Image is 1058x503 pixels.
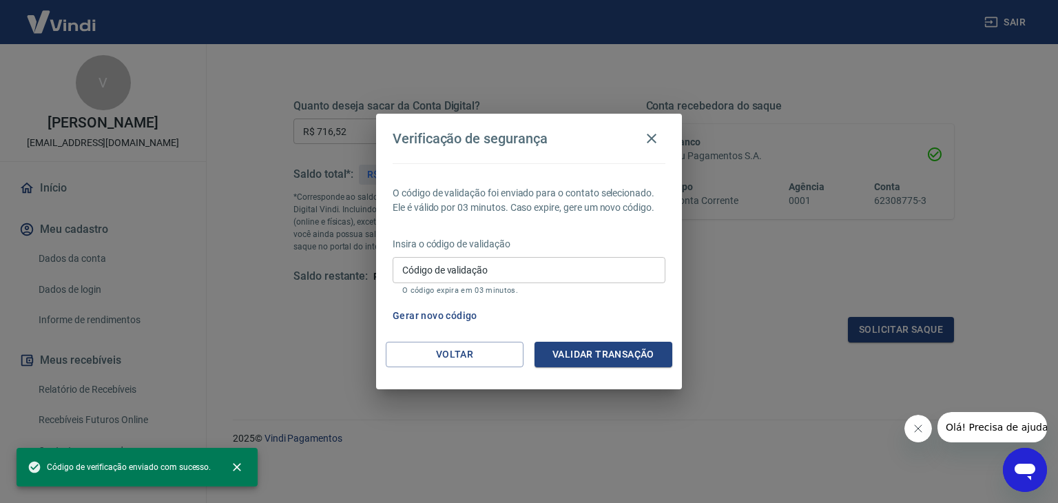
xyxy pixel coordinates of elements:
p: Insira o código de validação [393,237,665,251]
span: Código de verificação enviado com sucesso. [28,460,211,474]
h4: Verificação de segurança [393,130,548,147]
p: O código de validação foi enviado para o contato selecionado. Ele é válido por 03 minutos. Caso e... [393,186,665,215]
iframe: Botão para abrir a janela de mensagens [1003,448,1047,492]
span: Olá! Precisa de ajuda? [8,10,116,21]
button: Voltar [386,342,523,367]
iframe: Fechar mensagem [904,415,932,442]
iframe: Mensagem da empresa [937,412,1047,442]
button: close [222,452,252,482]
p: O código expira em 03 minutos. [402,286,656,295]
button: Validar transação [535,342,672,367]
button: Gerar novo código [387,303,483,329]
